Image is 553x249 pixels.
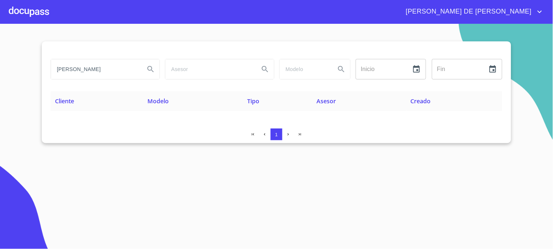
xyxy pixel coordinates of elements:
[400,6,544,18] button: account of current user
[256,60,274,78] button: Search
[411,97,431,105] span: Creado
[400,6,535,18] span: [PERSON_NAME] DE [PERSON_NAME]
[280,59,330,79] input: search
[51,59,139,79] input: search
[55,97,74,105] span: Cliente
[333,60,350,78] button: Search
[147,97,169,105] span: Modelo
[275,132,278,137] span: 1
[271,129,282,140] button: 1
[317,97,336,105] span: Asesor
[248,97,260,105] span: Tipo
[165,59,253,79] input: search
[142,60,160,78] button: Search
